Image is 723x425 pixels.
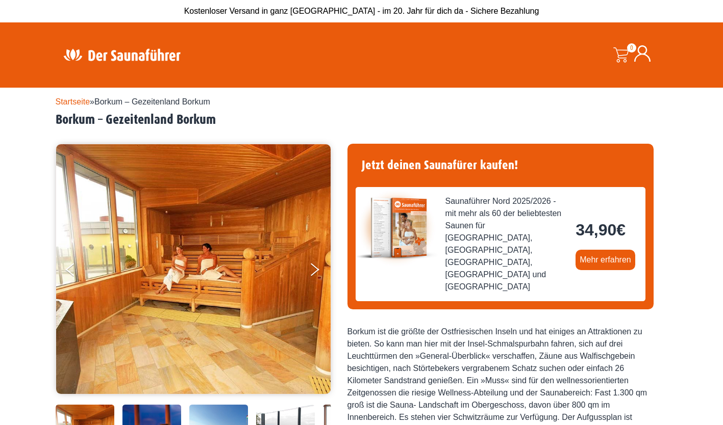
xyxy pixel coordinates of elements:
span: Saunaführer Nord 2025/2026 - mit mehr als 60 der beliebtesten Saunen für [GEOGRAPHIC_DATA], [GEOG... [445,195,568,293]
bdi: 34,90 [576,221,626,239]
span: » [56,97,210,106]
button: Previous [66,259,91,284]
span: 0 [627,43,636,52]
button: Next [309,259,334,284]
h2: Borkum – Gezeitenland Borkum [56,112,668,128]
a: Startseite [56,97,90,106]
span: Borkum – Gezeitenland Borkum [94,97,210,106]
span: € [616,221,626,239]
h4: Jetzt deinen Saunafürer kaufen! [356,152,645,179]
img: der-saunafuehrer-2025-nord.jpg [356,187,437,269]
span: Kostenloser Versand in ganz [GEOGRAPHIC_DATA] - im 20. Jahr für dich da - Sichere Bezahlung [184,7,539,15]
a: Mehr erfahren [576,250,635,270]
